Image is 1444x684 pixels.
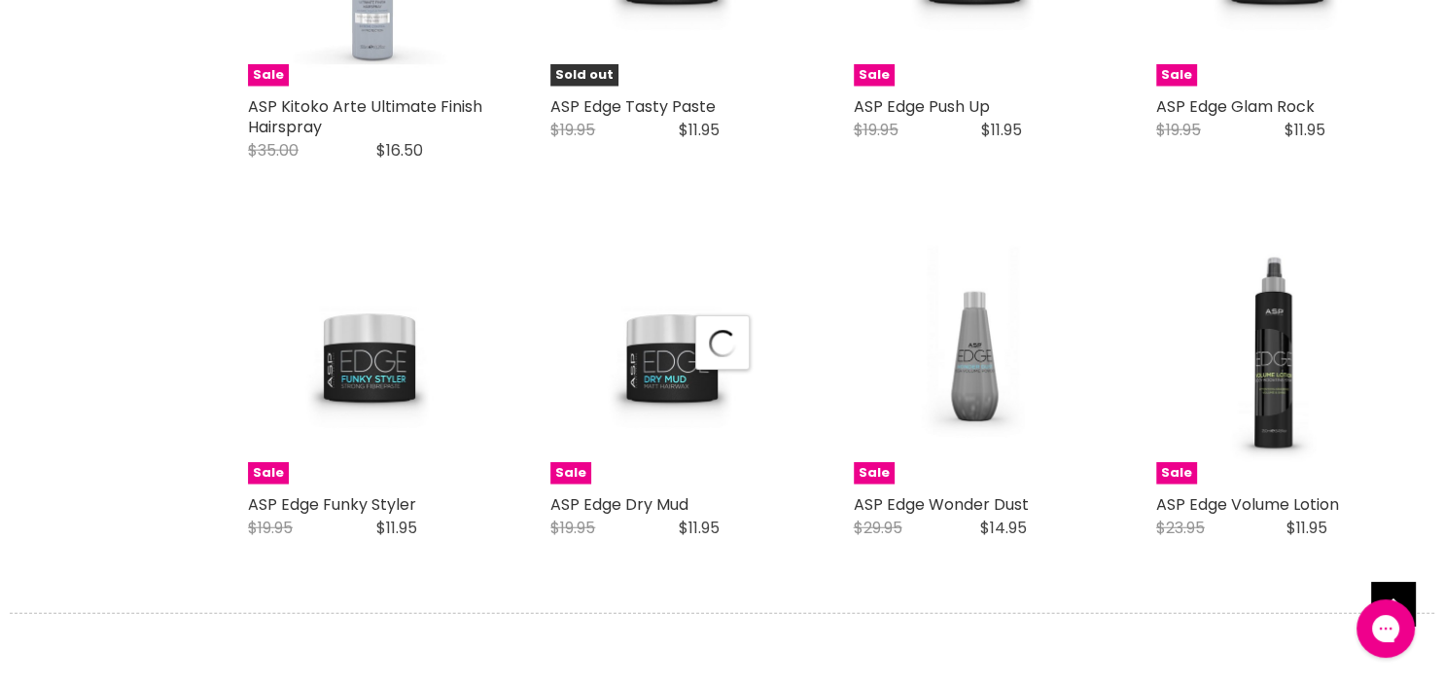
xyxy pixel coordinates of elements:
[248,95,482,138] a: ASP Kitoko Arte Ultimate Finish Hairspray
[1156,240,1400,485] a: ASP Edge Volume Lotion Sale
[248,517,293,539] span: $19.95
[854,119,898,141] span: $19.95
[376,517,417,539] span: $11.95
[1286,517,1326,539] span: $11.95
[248,493,416,516] a: ASP Edge Funky Styler
[1156,64,1197,87] span: Sale
[550,493,688,516] a: ASP Edge Dry Mud
[981,119,1022,141] span: $11.95
[679,517,720,539] span: $11.95
[248,462,289,485] span: Sale
[854,517,902,539] span: $29.95
[854,95,990,118] a: ASP Edge Push Up
[854,462,895,485] span: Sale
[248,240,492,485] a: ASP Edge Funky Styler Sale
[248,64,289,87] span: Sale
[1156,462,1197,485] span: Sale
[550,517,595,539] span: $19.95
[854,240,1098,485] a: ASP Edge Wonder Dust Sale
[248,139,299,162] span: $35.00
[550,95,716,118] a: ASP Edge Tasty Paste
[1156,95,1315,118] a: ASP Edge Glam Rock
[550,119,595,141] span: $19.95
[550,240,794,485] a: ASP Edge Dry Mud Sale
[1284,119,1324,141] span: $11.95
[1371,582,1415,632] span: Back to top
[854,64,895,87] span: Sale
[854,493,1029,516] a: ASP Edge Wonder Dust
[1156,517,1205,539] span: $23.95
[980,517,1027,539] span: $14.95
[550,240,794,484] img: ASP Edge Dry Mud
[679,119,720,141] span: $11.95
[376,139,423,162] span: $16.50
[1156,240,1400,484] img: ASP Edge Volume Lotion
[1156,119,1201,141] span: $19.95
[1371,582,1415,626] a: Back to top
[1347,593,1425,665] iframe: Gorgias live chat messenger
[550,64,618,87] span: Sold out
[854,240,1098,484] img: ASP Edge Wonder Dust
[550,462,591,485] span: Sale
[248,240,492,484] img: ASP Edge Funky Styler
[1156,493,1339,516] a: ASP Edge Volume Lotion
